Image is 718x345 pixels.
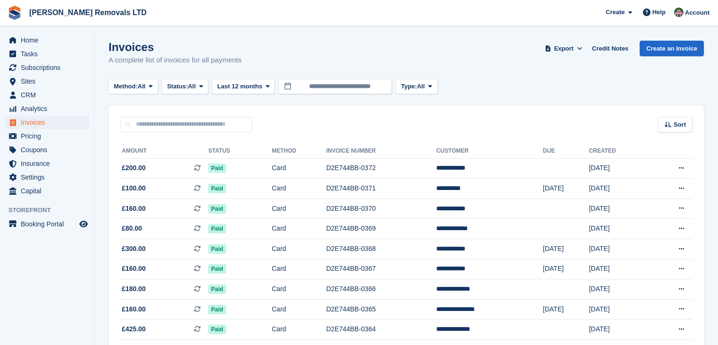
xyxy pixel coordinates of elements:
[589,219,649,239] td: [DATE]
[272,279,326,300] td: Card
[21,75,77,88] span: Sites
[122,163,146,173] span: £200.00
[5,157,89,170] a: menu
[640,41,704,56] a: Create an Invoice
[208,144,271,159] th: Status
[326,219,436,239] td: D2E744BB-0369
[5,143,89,156] a: menu
[122,284,146,294] span: £180.00
[589,299,649,319] td: [DATE]
[114,82,138,91] span: Method:
[21,184,77,198] span: Capital
[5,34,89,47] a: menu
[272,239,326,259] td: Card
[138,82,146,91] span: All
[396,79,437,95] button: Type: All
[8,206,94,215] span: Storefront
[436,144,543,159] th: Customer
[589,198,649,219] td: [DATE]
[109,41,242,53] h1: Invoices
[5,47,89,60] a: menu
[589,239,649,259] td: [DATE]
[326,158,436,179] td: D2E744BB-0372
[5,171,89,184] a: menu
[685,8,710,17] span: Account
[5,116,89,129] a: menu
[401,82,417,91] span: Type:
[326,239,436,259] td: D2E744BB-0368
[543,144,589,159] th: Due
[21,217,77,231] span: Booking Portal
[5,184,89,198] a: menu
[5,88,89,102] a: menu
[122,304,146,314] span: £160.00
[122,204,146,214] span: £160.00
[272,259,326,279] td: Card
[122,224,142,233] span: £80.00
[208,204,226,214] span: Paid
[120,144,208,159] th: Amount
[208,184,226,193] span: Paid
[272,198,326,219] td: Card
[272,179,326,199] td: Card
[272,158,326,179] td: Card
[212,79,275,95] button: Last 12 months
[589,158,649,179] td: [DATE]
[652,8,666,17] span: Help
[21,47,77,60] span: Tasks
[589,319,649,340] td: [DATE]
[543,41,584,56] button: Export
[272,144,326,159] th: Method
[326,319,436,340] td: D2E744BB-0364
[208,285,226,294] span: Paid
[417,82,425,91] span: All
[21,157,77,170] span: Insurance
[272,299,326,319] td: Card
[326,198,436,219] td: D2E744BB-0370
[543,239,589,259] td: [DATE]
[208,264,226,274] span: Paid
[8,6,22,20] img: stora-icon-8386f47178a22dfd0bd8f6a31ec36ba5ce8667c1dd55bd0f319d3a0aa187defe.svg
[208,305,226,314] span: Paid
[5,61,89,74] a: menu
[543,259,589,279] td: [DATE]
[674,120,686,129] span: Sort
[21,129,77,143] span: Pricing
[78,218,89,230] a: Preview store
[272,219,326,239] td: Card
[122,244,146,254] span: £300.00
[208,325,226,334] span: Paid
[588,41,632,56] a: Credit Notes
[326,179,436,199] td: D2E744BB-0371
[122,264,146,274] span: £160.00
[162,79,208,95] button: Status: All
[589,144,649,159] th: Created
[25,5,151,20] a: [PERSON_NAME] Removals LTD
[606,8,625,17] span: Create
[167,82,188,91] span: Status:
[674,8,684,17] img: Paul Withers
[5,75,89,88] a: menu
[21,61,77,74] span: Subscriptions
[5,217,89,231] a: menu
[326,259,436,279] td: D2E744BB-0367
[21,116,77,129] span: Invoices
[208,224,226,233] span: Paid
[5,129,89,143] a: menu
[589,279,649,300] td: [DATE]
[543,179,589,199] td: [DATE]
[188,82,196,91] span: All
[122,324,146,334] span: £425.00
[589,179,649,199] td: [DATE]
[326,144,436,159] th: Invoice Number
[208,244,226,254] span: Paid
[554,44,574,53] span: Export
[5,102,89,115] a: menu
[109,79,158,95] button: Method: All
[122,183,146,193] span: £100.00
[21,34,77,47] span: Home
[21,171,77,184] span: Settings
[326,299,436,319] td: D2E744BB-0365
[109,55,242,66] p: A complete list of invoices for all payments
[21,88,77,102] span: CRM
